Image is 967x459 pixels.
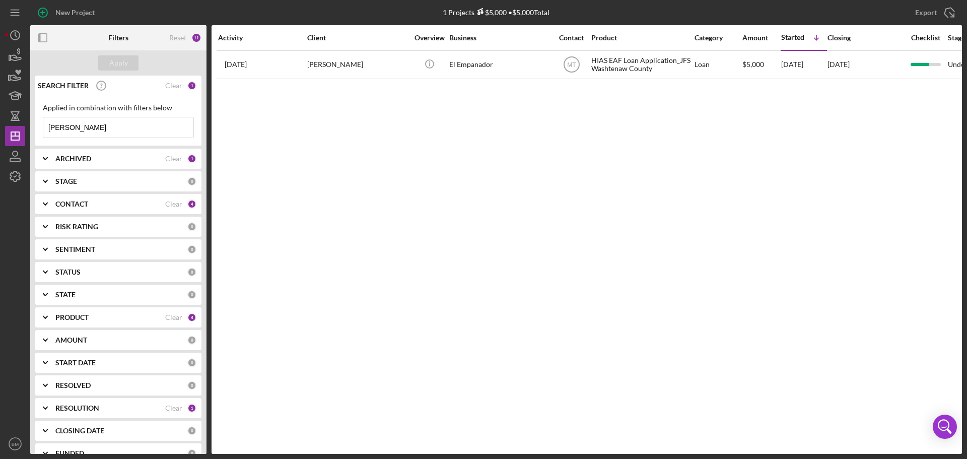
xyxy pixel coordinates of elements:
[187,358,196,367] div: 0
[55,404,99,412] b: RESOLUTION
[187,268,196,277] div: 0
[449,51,550,78] div: El Empanador
[933,415,957,439] div: Open Intercom Messenger
[55,155,91,163] b: ARCHIVED
[781,51,826,78] div: [DATE]
[38,82,89,90] b: SEARCH FILTER
[55,336,87,344] b: AMOUNT
[12,441,19,447] text: BM
[55,313,89,321] b: PRODUCT
[904,34,947,42] div: Checklist
[187,449,196,458] div: 0
[187,336,196,345] div: 0
[108,34,128,42] b: Filters
[55,177,77,185] b: STAGE
[307,34,408,42] div: Client
[187,200,196,209] div: 4
[187,404,196,413] div: 1
[187,81,196,90] div: 1
[55,245,95,253] b: SENTIMENT
[187,154,196,163] div: 1
[742,60,764,69] span: $5,000
[187,245,196,254] div: 0
[55,268,81,276] b: STATUS
[55,223,98,231] b: RISK RATING
[55,427,104,435] b: CLOSING DATE
[55,200,88,208] b: CONTACT
[915,3,937,23] div: Export
[55,3,95,23] div: New Project
[225,60,247,69] time: 2025-09-19 18:48
[165,200,182,208] div: Clear
[781,33,804,41] div: Started
[827,60,850,69] time: [DATE]
[449,34,550,42] div: Business
[742,34,780,42] div: Amount
[591,51,692,78] div: HIAS EAF Loan Application_JFS Washtenaw County
[187,426,196,435] div: 0
[191,33,201,43] div: 11
[169,34,186,42] div: Reset
[567,61,576,69] text: MT
[55,291,76,299] b: STATE
[591,34,692,42] div: Product
[165,82,182,90] div: Clear
[410,34,448,42] div: Overview
[165,155,182,163] div: Clear
[30,3,105,23] button: New Project
[695,51,741,78] div: Loan
[695,34,741,42] div: Category
[187,290,196,299] div: 0
[98,55,139,71] button: Apply
[5,434,25,454] button: BM
[187,381,196,390] div: 0
[165,313,182,321] div: Clear
[55,359,96,367] b: START DATE
[552,34,590,42] div: Contact
[307,51,408,78] div: [PERSON_NAME]
[827,34,903,42] div: Closing
[187,222,196,231] div: 0
[474,8,507,17] div: $5,000
[109,55,128,71] div: Apply
[55,381,91,389] b: RESOLVED
[187,313,196,322] div: 4
[443,8,549,17] div: 1 Projects • $5,000 Total
[55,449,84,457] b: FUNDED
[43,104,194,112] div: Applied in combination with filters below
[905,3,962,23] button: Export
[165,404,182,412] div: Clear
[187,177,196,186] div: 0
[218,34,306,42] div: Activity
